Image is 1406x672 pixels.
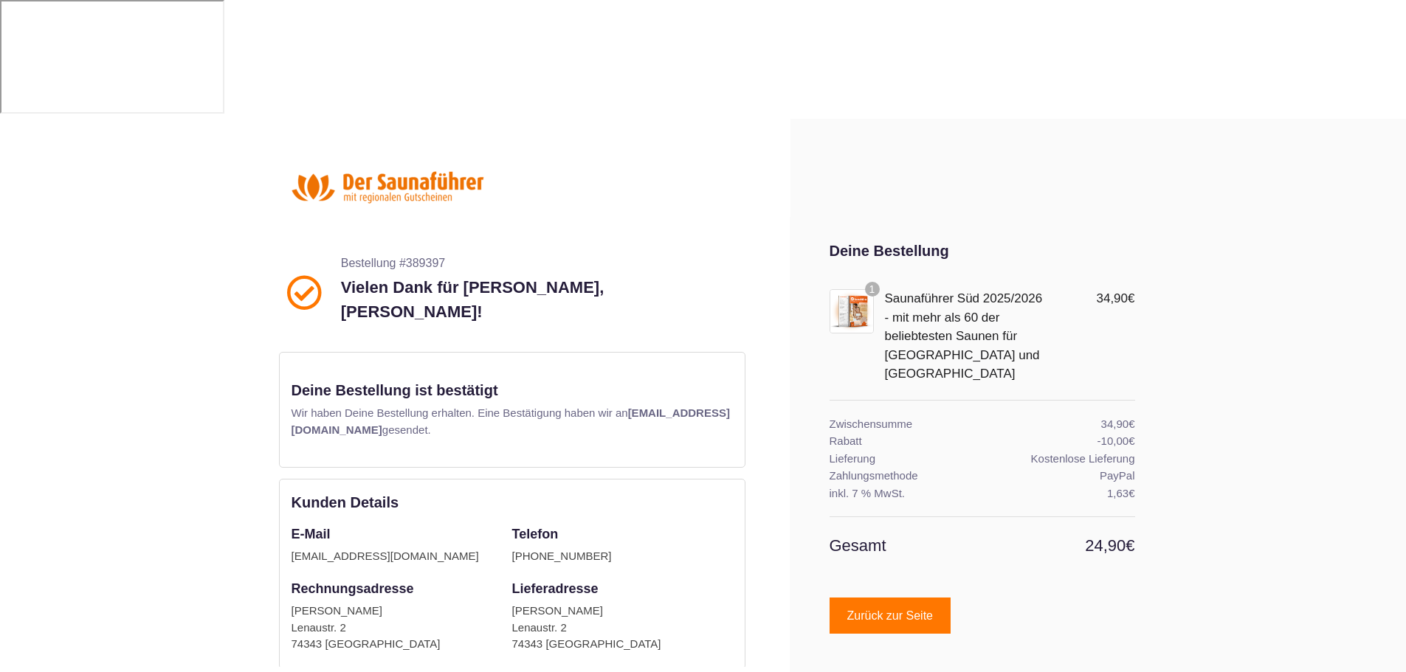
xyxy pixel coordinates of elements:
[292,379,733,401] p: Deine Bestellung ist bestätigt
[1128,487,1134,499] span: €
[292,491,733,513] div: Kunden Details
[982,432,1135,450] td: -
[512,603,722,653] div: [PERSON_NAME] Lenaustr. 2 74343 [GEOGRAPHIC_DATA]
[1107,487,1135,499] span: 1,63
[847,610,933,622] span: Zurück zur Seite
[292,581,414,596] strong: Rechnungsadresse
[292,405,733,438] p: Wir haben Deine Bestellung erhalten. Eine Bestätigung haben wir an gesendet.
[292,406,730,436] b: [EMAIL_ADDRESS][DOMAIN_NAME]
[830,432,982,450] th: Rabatt
[865,282,880,297] span: 1
[830,240,1135,262] div: Deine Bestellung
[830,597,951,634] a: Zurück zur Seite
[830,450,982,468] th: Lieferung
[982,467,1135,485] td: PayPal
[830,400,982,432] th: Zwischensumme
[1096,291,1134,305] span: 34,90
[341,254,738,272] p: Bestellung #389397
[341,275,738,324] p: Vielen Dank für [PERSON_NAME], [PERSON_NAME]!
[512,527,559,541] strong: Telefon
[1128,418,1134,430] span: €
[1128,291,1134,305] span: €
[1128,434,1134,447] span: €
[1126,536,1134,555] span: €
[292,527,331,541] strong: E-Mail
[982,450,1135,468] td: Kostenlose Lieferung
[830,517,982,575] th: Gesamt
[885,291,1043,381] a: Saunaführer Süd 2025/2026 - mit mehr als 60 der beliebtesten Saunen für [GEOGRAPHIC_DATA] und [GE...
[1101,418,1135,430] span: 34,90
[512,548,722,565] div: [PHONE_NUMBER]
[830,467,982,485] th: Zahlungsmethode
[292,548,497,565] div: [EMAIL_ADDRESS][DOMAIN_NAME]
[1101,434,1135,447] span: 10,00
[1085,536,1134,555] span: 24,90
[830,485,982,517] th: inkl. 7 % MwSt.
[512,581,599,596] strong: Lieferadresse
[292,603,497,653] div: [PERSON_NAME] Lenaustr. 2 74343 [GEOGRAPHIC_DATA]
